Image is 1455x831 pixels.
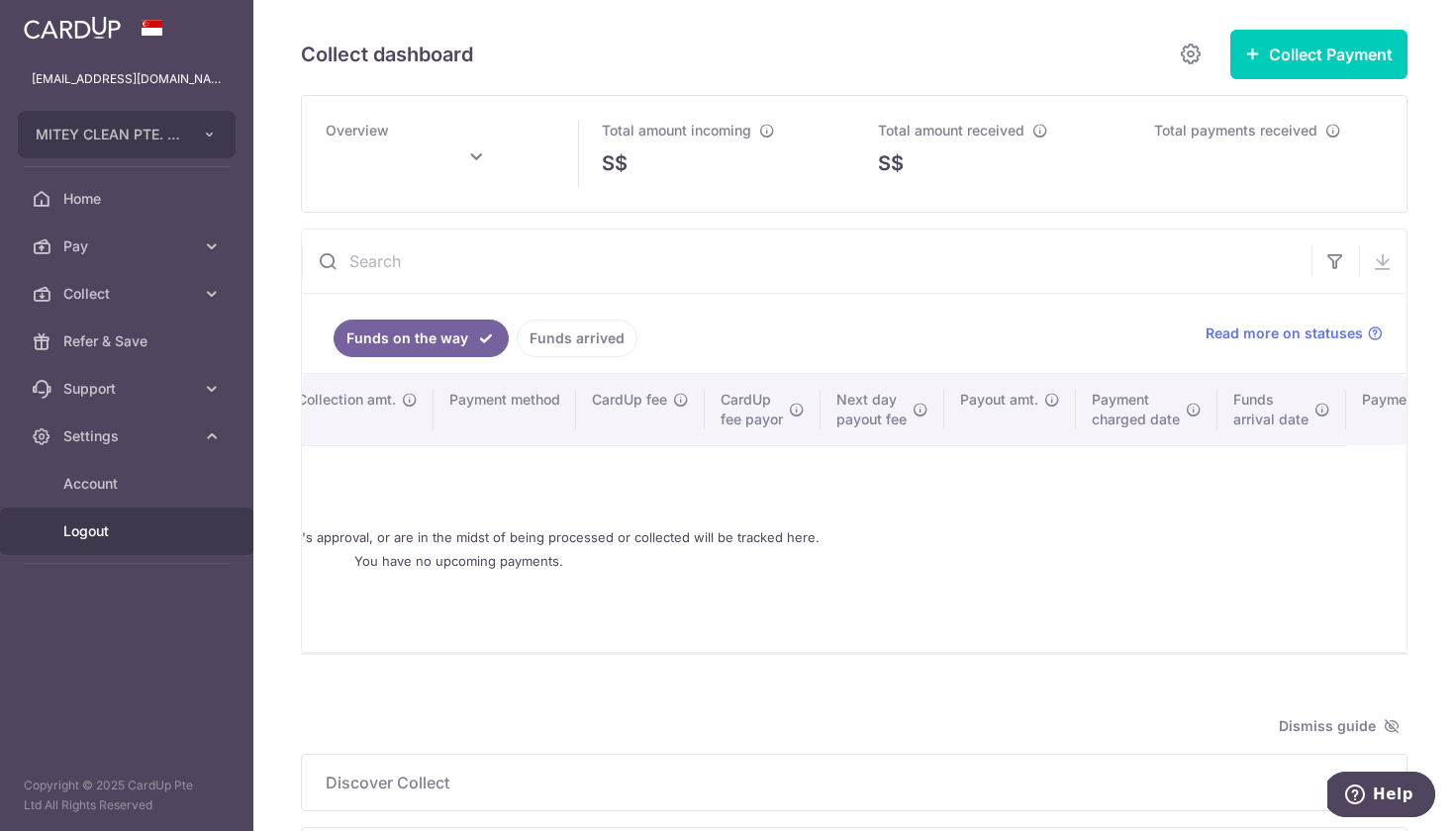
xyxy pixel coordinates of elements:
[602,122,751,138] span: Total amount incoming
[602,148,628,178] span: S$
[32,69,222,89] p: [EMAIL_ADDRESS][DOMAIN_NAME]
[1206,323,1383,343] a: Read more on statuses
[302,230,1311,293] input: Search
[1154,122,1317,138] span: Total payments received
[63,426,194,446] span: Settings
[1327,772,1435,821] iframe: Opens a widget where you can find more information
[326,771,1383,794] p: Discover Collect
[326,771,1359,794] span: Discover Collect
[1279,714,1400,738] span: Dismiss guide
[63,521,194,541] span: Logout
[301,39,473,70] h5: Collect dashboard
[960,390,1038,410] span: Payout amt.
[1230,30,1407,79] button: Collect Payment
[63,474,194,494] span: Account
[46,14,86,32] span: Help
[836,390,907,429] span: Next day payout fee
[63,284,194,304] span: Collect
[434,374,576,445] th: Payment method
[334,320,509,357] a: Funds on the way
[326,122,389,138] span: Overview
[878,122,1024,138] span: Total amount received
[1233,390,1309,429] span: Funds arrival date
[878,148,904,178] span: S$
[63,379,194,399] span: Support
[63,189,194,209] span: Home
[63,236,194,256] span: Pay
[24,16,121,40] img: CardUp
[1092,390,1180,429] span: Payment charged date
[36,125,182,144] span: MITEY CLEAN PTE. LTD.
[517,320,637,357] a: Funds arrived
[18,111,236,158] button: MITEY CLEAN PTE. LTD.
[63,331,194,351] span: Refer & Save
[297,390,396,410] span: Collection amt.
[1206,323,1363,343] span: Read more on statuses
[1346,374,1453,445] th: Payment ID
[721,390,783,429] span: CardUp fee payor
[592,390,667,410] span: CardUp fee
